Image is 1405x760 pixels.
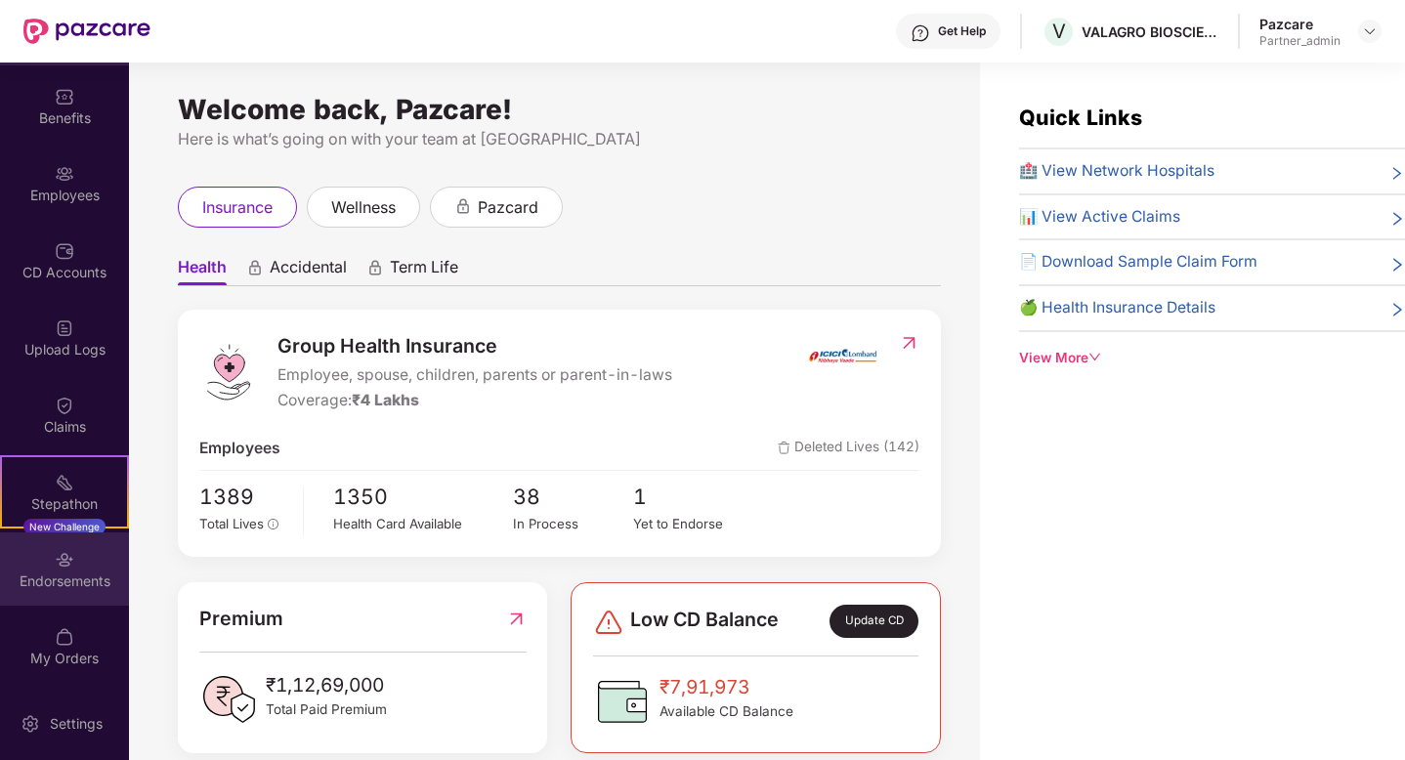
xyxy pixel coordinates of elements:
[1019,159,1214,184] span: 🏥 View Network Hospitals
[199,604,283,634] span: Premium
[1389,300,1405,320] span: right
[55,87,74,106] img: svg+xml;base64,PHN2ZyBpZD0iQmVuZWZpdHMiIHhtbG5zPSJodHRwOi8vd3d3LnczLm9yZy8yMDAwL3N2ZyIgd2lkdGg9Ij...
[266,670,387,699] span: ₹1,12,69,000
[2,494,127,514] div: Stepathon
[806,331,879,380] img: insurerIcon
[593,607,624,638] img: svg+xml;base64,PHN2ZyBpZD0iRGFuZ2VyLTMyeDMyIiB4bWxucz0iaHR0cDovL3d3dy53My5vcmcvMjAwMC9zdmciIHdpZH...
[23,519,106,534] div: New Challenge
[55,396,74,415] img: svg+xml;base64,PHN2ZyBpZD0iQ2xhaW0iIHhtbG5zPSJodHRwOi8vd3d3LnczLm9yZy8yMDAwL3N2ZyIgd2lkdGg9IjIwIi...
[246,259,264,276] div: animation
[55,627,74,647] img: svg+xml;base64,PHN2ZyBpZD0iTXlfT3JkZXJzIiBkYXRhLW5hbWU9Ik15IE9yZGVycyIgeG1sbnM9Imh0dHA6Ly93d3cudz...
[202,195,273,220] span: insurance
[1259,15,1341,33] div: Pazcare
[199,670,258,729] img: PaidPremiumIcon
[830,605,918,638] div: Update CD
[270,257,347,285] span: Accidental
[1389,209,1405,230] span: right
[513,481,633,513] span: 38
[21,714,40,734] img: svg+xml;base64,PHN2ZyBpZD0iU2V0dGluZy0yMHgyMCIgeG1sbnM9Imh0dHA6Ly93d3cudzMub3JnLzIwMDAvc3ZnIiB3aW...
[630,605,779,638] span: Low CD Balance
[55,241,74,261] img: svg+xml;base64,PHN2ZyBpZD0iQ0RfQWNjb3VudHMiIGRhdGEtbmFtZT0iQ0QgQWNjb3VudHMiIHhtbG5zPSJodHRwOi8vd3...
[1082,22,1218,41] div: VALAGRO BIOSCIENCES
[55,318,74,338] img: svg+xml;base64,PHN2ZyBpZD0iVXBsb2FkX0xvZ3MiIGRhdGEtbmFtZT0iVXBsb2FkIExvZ3MiIHhtbG5zPSJodHRwOi8vd3...
[778,437,919,461] span: Deleted Lives (142)
[1019,105,1142,130] span: Quick Links
[277,331,672,361] span: Group Health Insurance
[55,164,74,184] img: svg+xml;base64,PHN2ZyBpZD0iRW1wbG95ZWVzIiB4bWxucz0iaHR0cDovL3d3dy53My5vcmcvMjAwMC9zdmciIHdpZHRoPS...
[199,343,258,401] img: logo
[778,442,790,454] img: deleteIcon
[277,363,672,388] span: Employee, spouse, children, parents or parent-in-laws
[911,23,930,43] img: svg+xml;base64,PHN2ZyBpZD0iSGVscC0zMngzMiIgeG1sbnM9Imh0dHA6Ly93d3cudzMub3JnLzIwMDAvc3ZnIiB3aWR0aD...
[938,23,986,39] div: Get Help
[277,389,672,413] div: Coverage:
[1019,250,1257,274] span: 📄 Download Sample Claim Form
[1052,20,1066,43] span: V
[899,333,919,353] img: RedirectIcon
[513,514,633,534] div: In Process
[1019,205,1180,230] span: 📊 View Active Claims
[333,514,513,534] div: Health Card Available
[178,102,941,117] div: Welcome back, Pazcare!
[633,481,753,513] span: 1
[266,699,387,720] span: Total Paid Premium
[23,19,150,44] img: New Pazcare Logo
[44,714,108,734] div: Settings
[55,473,74,492] img: svg+xml;base64,PHN2ZyB4bWxucz0iaHR0cDovL3d3dy53My5vcmcvMjAwMC9zdmciIHdpZHRoPSIyMSIgaGVpZ2h0PSIyMC...
[1389,163,1405,184] span: right
[633,514,753,534] div: Yet to Endorse
[1019,348,1405,368] div: View More
[199,481,289,513] span: 1389
[593,672,652,731] img: CDBalanceIcon
[1389,254,1405,274] span: right
[333,481,513,513] span: 1350
[1019,296,1215,320] span: 🍏 Health Insurance Details
[178,257,227,285] span: Health
[506,604,527,634] img: RedirectIcon
[390,257,458,285] span: Term Life
[199,437,280,461] span: Employees
[55,550,74,570] img: svg+xml;base64,PHN2ZyBpZD0iRW5kb3JzZW1lbnRzIiB4bWxucz0iaHR0cDovL3d3dy53My5vcmcvMjAwMC9zdmciIHdpZH...
[178,127,941,151] div: Here is what’s going on with your team at [GEOGRAPHIC_DATA]
[454,197,472,215] div: animation
[366,259,384,276] div: animation
[352,391,419,409] span: ₹4 Lakhs
[1259,33,1341,49] div: Partner_admin
[1362,23,1378,39] img: svg+xml;base64,PHN2ZyBpZD0iRHJvcGRvd24tMzJ4MzIiIHhtbG5zPSJodHRwOi8vd3d3LnczLm9yZy8yMDAwL3N2ZyIgd2...
[660,672,793,701] span: ₹7,91,973
[331,195,396,220] span: wellness
[478,195,538,220] span: pazcard
[660,701,793,722] span: Available CD Balance
[1088,351,1102,364] span: down
[268,519,279,530] span: info-circle
[199,516,264,531] span: Total Lives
